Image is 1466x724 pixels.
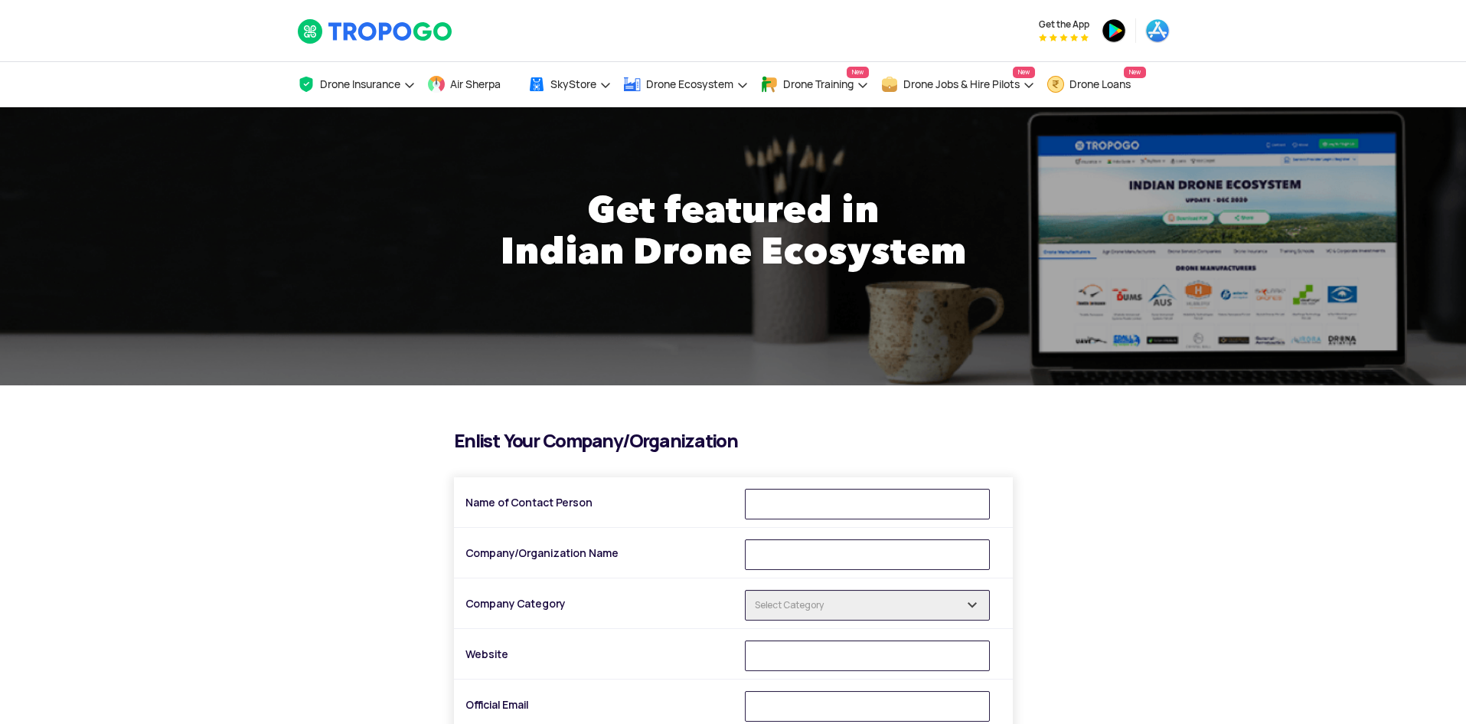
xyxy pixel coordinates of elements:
span: New [1013,67,1035,78]
span: Drone Loans [1069,78,1131,90]
a: SkyStore [527,62,612,107]
img: ic_appstore.png [1145,18,1170,43]
h2: Enlist Your Company/Organization [454,431,1013,450]
label: Company/Organization Name [465,539,733,567]
a: Drone Insurance [297,62,416,107]
a: Air Sherpa [427,62,516,107]
span: SkyStore [550,78,596,90]
a: Drone Ecosystem [623,62,749,107]
h1: Get featured in [286,192,1181,226]
a: Drone LoansNew [1046,62,1146,107]
label: Company Category [465,590,733,618]
img: TropoGo Logo [297,18,454,44]
span: Drone Jobs & Hire Pilots [903,78,1020,90]
h1: Indian Drone Ecosystem [286,234,1181,267]
label: Name of Contact Person [465,489,733,516]
span: Drone Insurance [320,78,400,90]
label: Website [465,640,733,668]
label: Official Email [465,691,733,719]
a: Drone Jobs & Hire PilotsNew [880,62,1035,107]
span: New [1124,67,1146,78]
span: Drone Training [783,78,854,90]
span: Drone Ecosystem [646,78,733,90]
img: App Raking [1039,34,1089,41]
span: Air Sherpa [450,78,501,90]
img: ic_playstore.png [1102,18,1126,43]
span: New [847,67,869,78]
span: Get the App [1039,18,1089,31]
input: Select Category [745,590,990,621]
a: Drone TrainingNew [760,62,869,107]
